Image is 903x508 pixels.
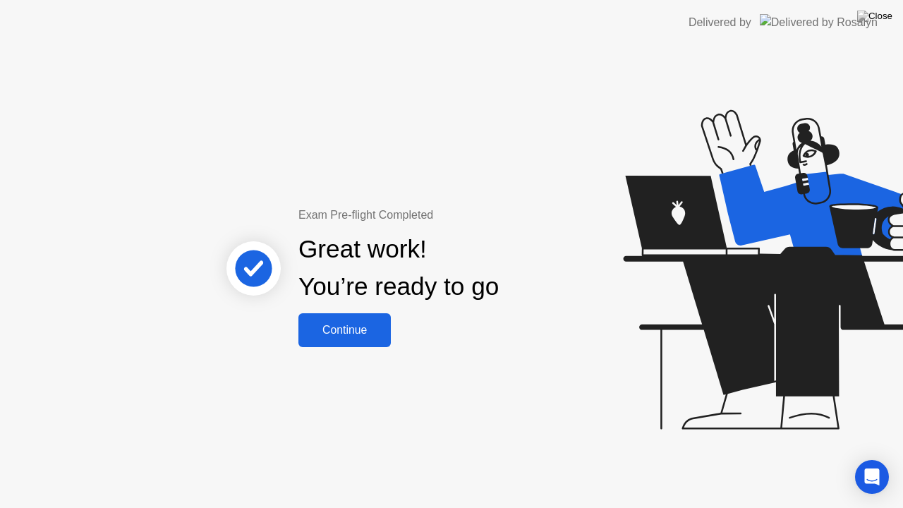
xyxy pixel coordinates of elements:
button: Continue [298,313,391,347]
div: Continue [303,324,387,337]
div: Exam Pre-flight Completed [298,207,590,224]
img: Close [857,11,892,22]
div: Open Intercom Messenger [855,460,889,494]
img: Delivered by Rosalyn [760,14,878,30]
div: Delivered by [689,14,751,31]
div: Great work! You’re ready to go [298,231,499,306]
